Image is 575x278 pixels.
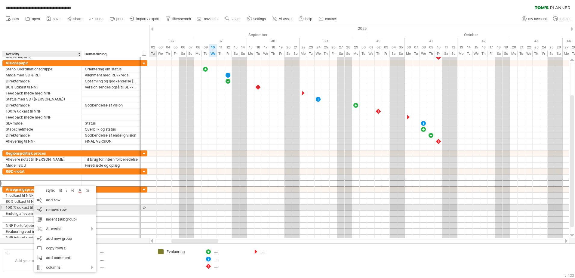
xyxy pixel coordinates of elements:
div: Monday, 20 October 2025 [510,44,518,51]
div: Orientering om status [85,66,138,72]
a: settings [245,15,268,23]
div: Saturday, 25 October 2025 [548,51,555,57]
div: Thursday, 11 September 2025 [217,51,224,57]
span: settings [254,17,266,21]
div: Add your own logo [3,249,59,272]
div: Thursday, 18 September 2025 [269,51,277,57]
div: Visionspapir [6,60,78,66]
div: Thursday, 9 October 2025 [427,51,435,57]
div: Thursday, 16 October 2025 [480,44,487,51]
div: Sunday, 5 October 2025 [397,44,405,51]
div: .... [214,256,247,261]
div: Friday, 5 September 2025 [172,44,179,51]
div: Wednesday, 10 September 2025 [209,44,217,51]
div: Wednesday, 1 October 2025 [367,51,375,57]
div: Tuesday, 30 September 2025 [360,44,367,51]
div: 37 [194,38,247,44]
div: Aflevere notat til [PERSON_NAME] [6,156,78,162]
div: Saturday, 6 September 2025 [179,51,187,57]
div: Friday, 26 September 2025 [330,44,337,51]
div: Sunday, 19 October 2025 [503,44,510,51]
div: Monday, 22 September 2025 [300,51,307,57]
span: open [32,17,40,21]
div: Thursday, 16 October 2025 [480,51,487,57]
div: Sunday, 7 September 2025 [187,44,194,51]
div: 80% udkast til NNF [6,84,78,90]
div: Monday, 8 September 2025 [194,51,202,57]
div: Wednesday, 22 October 2025 [525,51,533,57]
div: Thursday, 25 September 2025 [322,51,330,57]
span: print [116,17,123,21]
div: Aflevering til NNF [6,138,78,144]
div: Thursday, 11 September 2025 [217,44,224,51]
span: new [12,17,19,21]
div: Tuesday, 21 October 2025 [518,51,525,57]
div: Wednesday, 24 September 2025 [315,51,322,57]
div: Activity [5,51,78,57]
div: Tuesday, 7 October 2025 [412,51,420,57]
div: Tuesday, 21 October 2025 [518,44,525,51]
div: Version sendes også til SD-kreds [85,84,138,90]
div: Saturday, 25 October 2025 [548,44,555,51]
div: Direktørmøde [6,132,78,138]
div: Wednesday, 10 September 2025 [209,51,217,57]
div: Friday, 24 October 2025 [540,51,548,57]
div: NNF Porteføljeboard [6,223,78,228]
div: Steno Koordinationsgruppe [6,66,78,72]
a: undo [87,15,105,23]
div: Regionspolitisk proces [6,150,78,156]
div: Saturday, 18 October 2025 [495,44,503,51]
div: Saturday, 13 September 2025 [232,51,239,57]
div: Sunday, 28 September 2025 [345,51,352,57]
div: Sunday, 26 October 2025 [555,51,563,57]
div: NNF internt review [6,235,78,240]
div: Tuesday, 2 September 2025 [149,44,157,51]
span: undo [95,17,103,21]
div: Wednesday, 1 October 2025 [367,44,375,51]
a: my account [520,15,549,23]
a: filter/search [164,15,193,23]
div: Friday, 3 October 2025 [382,51,390,57]
div: Saturday, 11 October 2025 [442,44,450,51]
div: Thursday, 2 October 2025 [375,51,382,57]
div: Thursday, 4 September 2025 [164,51,172,57]
div: Friday, 26 September 2025 [330,51,337,57]
div: Wednesday, 22 October 2025 [525,44,533,51]
a: help [297,15,314,23]
div: Monday, 27 October 2025 [563,51,570,57]
div: 42 [457,38,510,44]
div: Status [85,120,138,126]
div: Thursday, 25 September 2025 [322,44,330,51]
div: Monday, 15 September 2025 [247,44,254,51]
div: SD-møde [6,120,78,126]
div: Friday, 17 October 2025 [487,44,495,51]
div: Tuesday, 9 September 2025 [202,51,209,57]
div: Evaluering [167,249,199,254]
div: Monday, 6 October 2025 [405,44,412,51]
span: contact [325,17,337,21]
div: Tuesday, 30 September 2025 [360,51,367,57]
div: Bemærkning [85,51,137,57]
div: Monday, 29 September 2025 [352,44,360,51]
span: log out [560,17,570,21]
div: Friday, 19 September 2025 [277,44,284,51]
div: 80% udkast til NNF [6,199,78,204]
a: save [45,15,62,23]
div: scroll to activity [141,205,147,211]
div: FINAL VERSION [85,138,138,144]
div: Monday, 22 September 2025 [300,44,307,51]
div: Wednesday, 8 October 2025 [420,51,427,57]
div: Sunday, 26 October 2025 [555,44,563,51]
div: Saturday, 13 September 2025 [232,44,239,51]
div: Foretræde og oplæg [85,162,138,168]
div: Møde i SUU [6,162,78,168]
div: Opsamling og godkendelse [PERSON_NAME] til NNF [85,78,138,84]
div: 100 % udkast til NNF [6,108,78,114]
div: Wednesday, 15 October 2025 [472,51,480,57]
a: open [24,15,42,23]
div: Monday, 27 October 2025 [563,44,570,51]
div: Tuesday, 2 September 2025 [149,51,157,57]
div: Tuesday, 23 September 2025 [307,51,315,57]
a: print [108,15,125,23]
div: Saturday, 27 September 2025 [337,51,345,57]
